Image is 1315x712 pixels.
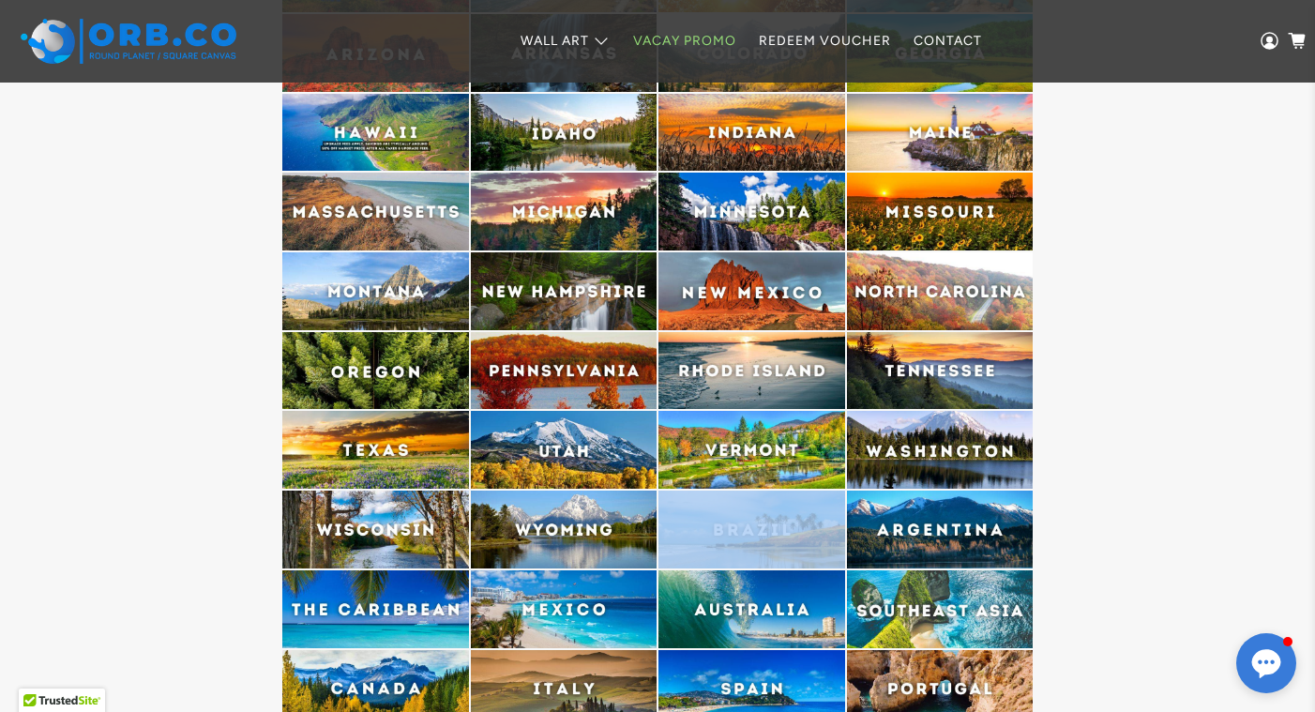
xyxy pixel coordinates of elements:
a: Wall Art [509,16,622,66]
a: Vacay Promo [622,16,748,66]
a: Redeem Voucher [748,16,902,66]
a: Contact [902,16,993,66]
button: Open chat window [1236,633,1296,693]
